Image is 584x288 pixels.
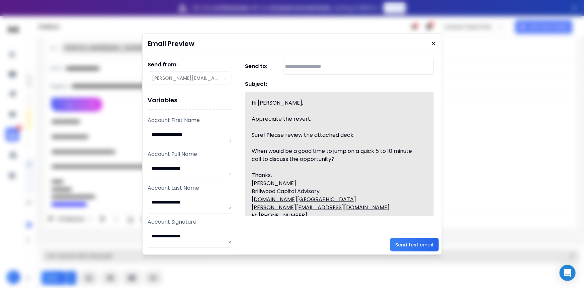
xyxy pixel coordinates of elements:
[252,115,419,131] div: Appreciate the revert.
[252,99,419,107] div: Hi [PERSON_NAME],
[252,204,390,211] a: [PERSON_NAME][EMAIL_ADDRESS][DOMAIN_NAME]
[245,62,272,70] h1: Send to:
[560,265,576,281] div: Open Intercom Messenger
[252,131,419,139] div: Sure! Please review the attached deck.
[252,212,419,220] div: M: [PHONE_NUMBER]
[245,80,267,88] h1: Subject:
[252,179,419,187] div: [PERSON_NAME]
[148,150,232,158] p: Account Full Name
[252,147,419,163] div: When would be a good time to jump on a quick 5 to 10 minute call to discuss the opportunity?
[148,184,232,192] p: Account Last Name
[148,61,232,69] h1: Send from:
[252,171,419,179] div: Thanks,
[148,39,195,48] h1: Email Preview
[148,92,232,110] h1: Variables
[390,238,439,251] button: Send test email
[252,195,356,203] a: [DOMAIN_NAME][GEOGRAPHIC_DATA]
[148,116,232,124] p: Account First Name
[148,218,232,226] p: Account Signature
[252,187,419,195] div: Brillwood Capital Advisory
